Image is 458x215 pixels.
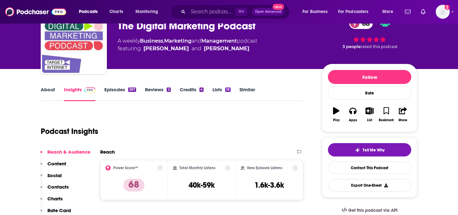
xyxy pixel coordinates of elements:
button: Social [40,172,62,184]
span: rated this podcast [361,44,398,49]
button: Apps [344,103,361,126]
img: Podchaser Pro [84,87,95,93]
span: New [273,4,284,10]
a: Business [140,38,163,44]
button: open menu [131,7,166,17]
div: Share [399,118,407,122]
a: Daniel Rowles [204,45,249,52]
div: Bookmark [379,118,394,122]
button: open menu [378,7,401,17]
div: Rate [328,87,411,100]
svg: Add a profile image [445,5,450,10]
span: More [382,7,393,16]
span: For Business [302,7,328,16]
span: and [191,45,201,52]
button: Open AdvancedNew [252,8,284,16]
span: featuring [118,45,257,52]
div: 68 3 peoplerated this podcast [322,14,417,53]
button: open menu [74,7,106,17]
p: Charts [47,196,63,202]
div: Apps [349,118,357,122]
button: Follow [328,70,411,84]
span: Logged in as megcassidy [436,5,450,19]
h3: 1.6k-3.6k [254,180,284,190]
a: Management [201,38,237,44]
span: Podcasts [79,7,98,16]
button: open menu [334,7,378,17]
div: 2 [167,87,170,92]
button: tell me why sparkleTell Me Why [328,143,411,156]
div: Search podcasts, credits, & more... [177,4,296,19]
button: open menu [298,7,336,17]
a: Contact This Podcast [328,162,411,174]
button: Export One-Sheet [328,179,411,191]
a: Charts [105,7,127,17]
button: Contacts [40,184,69,196]
button: Reach & Audience [40,149,90,161]
a: Credits4 [180,87,204,101]
button: Charts [40,196,63,207]
div: A weekly podcast [118,37,257,52]
h2: Reach [100,149,115,155]
h2: Total Monthly Listens [179,166,215,170]
img: Podchaser - Follow, Share and Rate Podcasts [5,6,66,18]
span: Monitoring [135,7,158,16]
a: Show notifications dropdown [402,6,413,17]
button: Share [395,103,411,126]
h2: New Episode Listens [247,166,282,170]
img: User Profile [436,5,450,19]
img: The Digital Marketing Podcast [42,9,106,73]
a: Show notifications dropdown [418,6,428,17]
h3: 40k-59k [189,180,215,190]
a: Reviews2 [145,87,170,101]
p: Rate Card [47,207,71,213]
button: Play [328,103,344,126]
p: 68 [123,179,144,191]
span: and [191,38,201,44]
span: ⌘ K [235,8,247,16]
button: List [361,103,378,126]
h2: Power Score™ [113,166,138,170]
a: Lists18 [212,87,231,101]
p: Social [47,172,62,178]
span: Tell Me Why [363,148,385,153]
div: 387 [128,87,136,92]
button: Show profile menu [436,5,450,19]
a: InsightsPodchaser Pro [64,87,95,101]
a: Ciaran Rogers [143,45,189,52]
div: List [367,118,372,122]
div: 4 [199,87,204,92]
a: Similar [239,87,255,101]
a: Marketing [164,38,191,44]
h1: Podcast Insights [41,127,98,136]
span: Get this podcast via API [348,208,398,213]
a: Episodes387 [104,87,136,101]
span: , [163,38,164,44]
span: Charts [109,7,123,16]
p: Contacts [47,184,69,190]
p: Content [47,161,66,167]
span: 3 people [343,44,361,49]
div: 18 [225,87,231,92]
span: Open Advanced [255,10,281,13]
button: Bookmark [378,103,394,126]
img: tell me why sparkle [355,148,360,153]
input: Search podcasts, credits, & more... [188,7,235,17]
div: Play [333,118,340,122]
button: Content [40,161,66,172]
span: For Podcasters [338,7,369,16]
p: Reach & Audience [47,149,90,155]
a: About [41,87,55,101]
